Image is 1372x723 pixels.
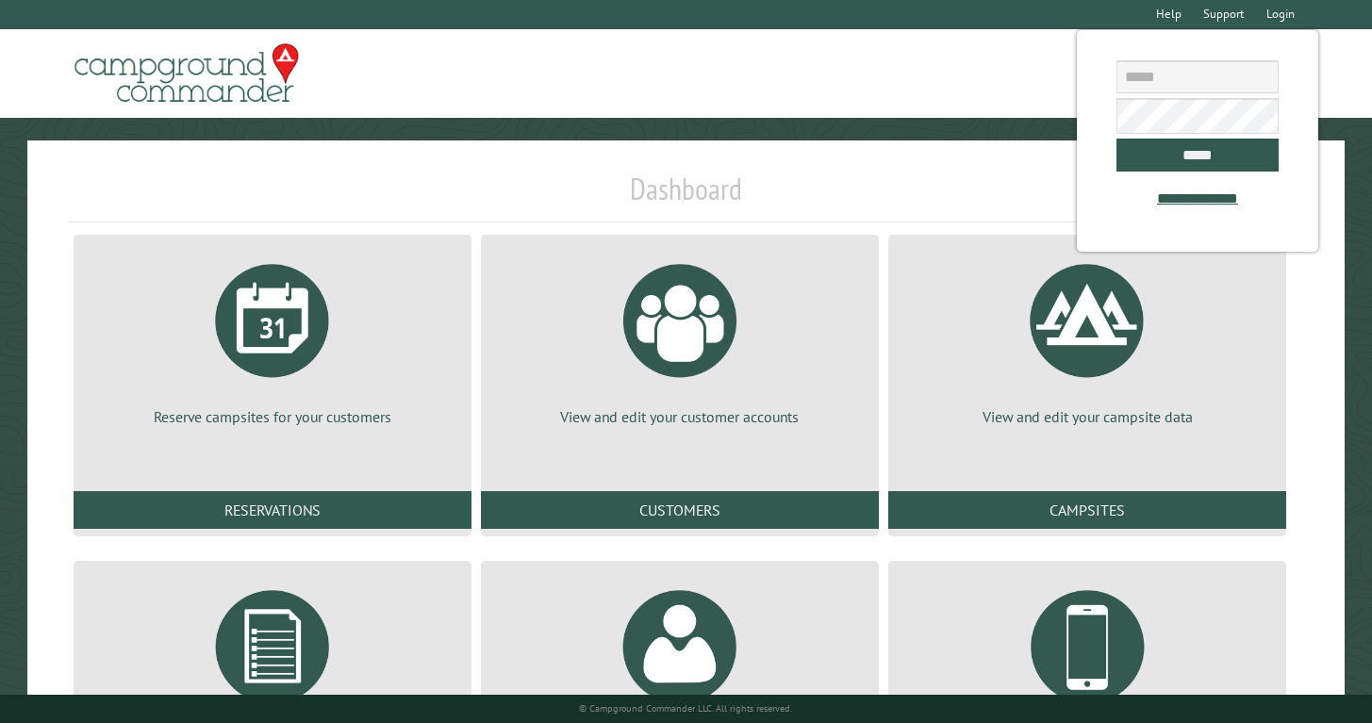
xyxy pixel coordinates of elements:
[911,250,1264,427] a: View and edit your campsite data
[69,171,1304,222] h1: Dashboard
[69,37,305,110] img: Campground Commander
[481,491,879,529] a: Customers
[504,406,856,427] p: View and edit your customer accounts
[579,702,792,715] small: © Campground Commander LLC. All rights reserved.
[74,491,471,529] a: Reservations
[888,491,1286,529] a: Campsites
[504,250,856,427] a: View and edit your customer accounts
[96,250,449,427] a: Reserve campsites for your customers
[96,406,449,427] p: Reserve campsites for your customers
[911,406,1264,427] p: View and edit your campsite data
